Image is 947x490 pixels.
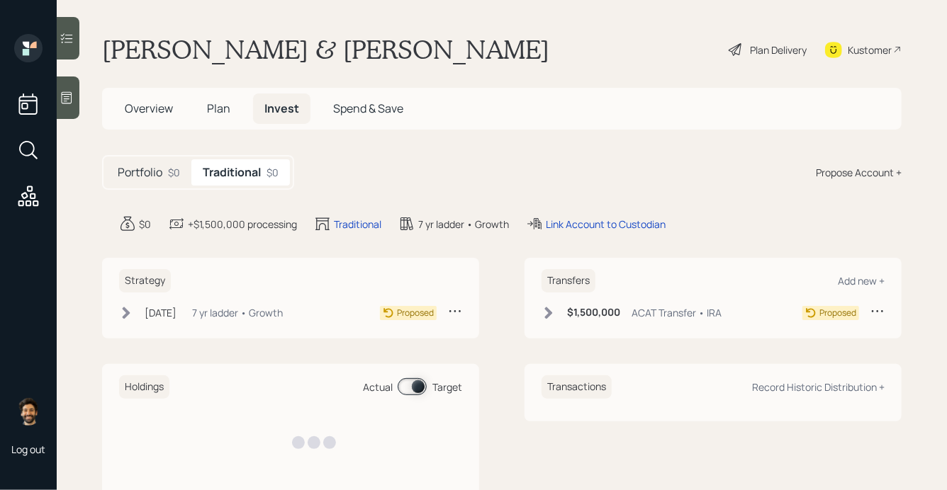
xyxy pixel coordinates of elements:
[264,101,299,116] span: Invest
[267,165,279,180] div: $0
[139,217,151,232] div: $0
[188,217,297,232] div: +$1,500,000 processing
[192,305,283,320] div: 7 yr ladder • Growth
[750,42,807,57] div: Plan Delivery
[632,305,722,320] div: ACAT Transfer • IRA
[752,380,885,394] div: Record Historic Distribution +
[838,274,885,287] div: Add new +
[542,269,595,292] h6: Transfers
[145,305,176,320] div: [DATE]
[14,397,43,426] img: eric-schwartz-headshot.png
[363,380,393,394] div: Actual
[118,166,162,179] h5: Portfolio
[207,101,230,116] span: Plan
[816,165,902,180] div: Propose Account +
[203,166,261,179] h5: Traditional
[119,269,171,292] h6: Strategy
[119,375,169,399] h6: Holdings
[848,42,892,57] div: Kustomer
[397,307,434,319] div: Proposed
[432,380,462,394] div: Target
[567,307,620,319] h6: $1,500,000
[333,101,403,116] span: Spend & Save
[542,375,612,399] h6: Transactions
[334,217,381,232] div: Traditional
[102,34,549,65] h1: [PERSON_NAME] & [PERSON_NAME]
[168,165,180,180] div: $0
[125,101,173,116] span: Overview
[819,307,856,319] div: Proposed
[11,443,45,456] div: Log out
[546,217,666,232] div: Link Account to Custodian
[418,217,509,232] div: 7 yr ladder • Growth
